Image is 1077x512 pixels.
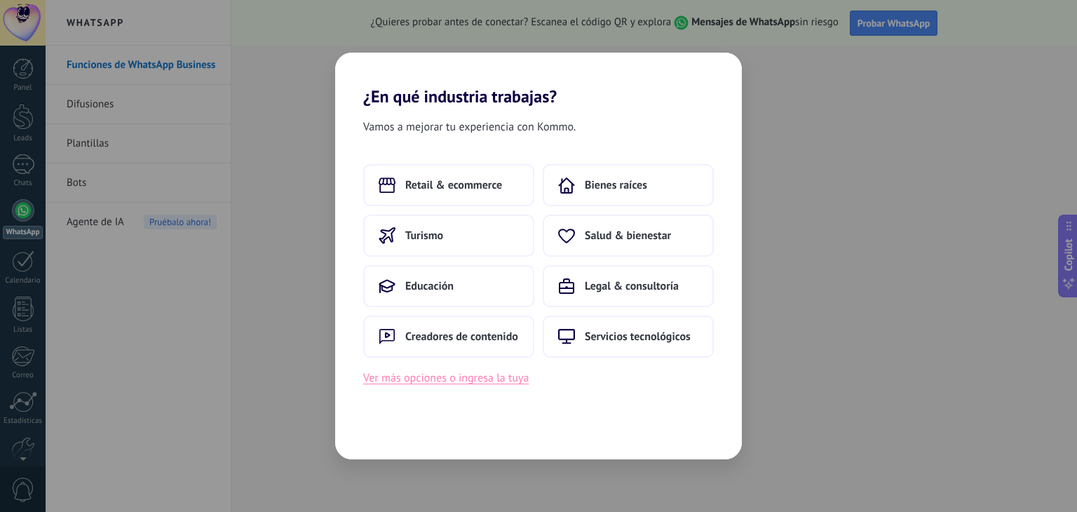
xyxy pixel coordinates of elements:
[585,178,647,192] span: Bienes raíces
[585,229,671,243] span: Salud & bienestar
[405,279,454,293] span: Educación
[363,118,576,136] span: Vamos a mejorar tu experiencia con Kommo.
[335,53,742,107] h2: ¿En qué industria trabajas?
[405,330,518,344] span: Creadores de contenido
[363,265,534,307] button: Educación
[363,316,534,358] button: Creadores de contenido
[585,330,691,344] span: Servicios tecnológicos
[543,164,714,206] button: Bienes raíces
[363,369,529,387] button: Ver más opciones o ingresa la tuya
[405,178,502,192] span: Retail & ecommerce
[585,279,679,293] span: Legal & consultoría
[363,215,534,257] button: Turismo
[363,164,534,206] button: Retail & ecommerce
[405,229,443,243] span: Turismo
[543,215,714,257] button: Salud & bienestar
[543,265,714,307] button: Legal & consultoría
[543,316,714,358] button: Servicios tecnológicos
